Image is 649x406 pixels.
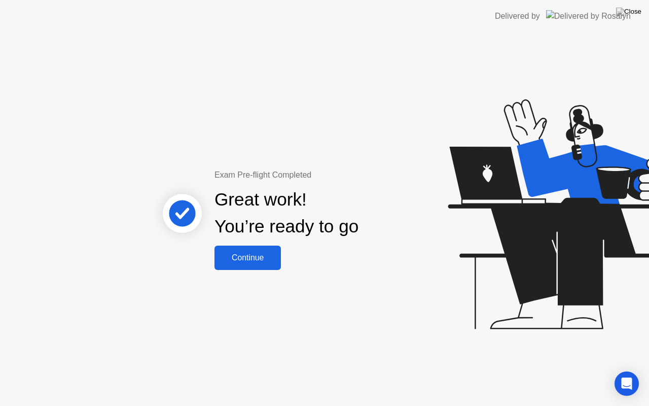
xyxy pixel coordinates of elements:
div: Continue [218,253,278,262]
img: Close [616,8,641,16]
img: Delivered by Rosalyn [546,10,631,22]
div: Exam Pre-flight Completed [214,169,424,181]
div: Great work! You’re ready to go [214,186,358,240]
div: Open Intercom Messenger [615,371,639,396]
div: Delivered by [495,10,540,22]
button: Continue [214,246,281,270]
